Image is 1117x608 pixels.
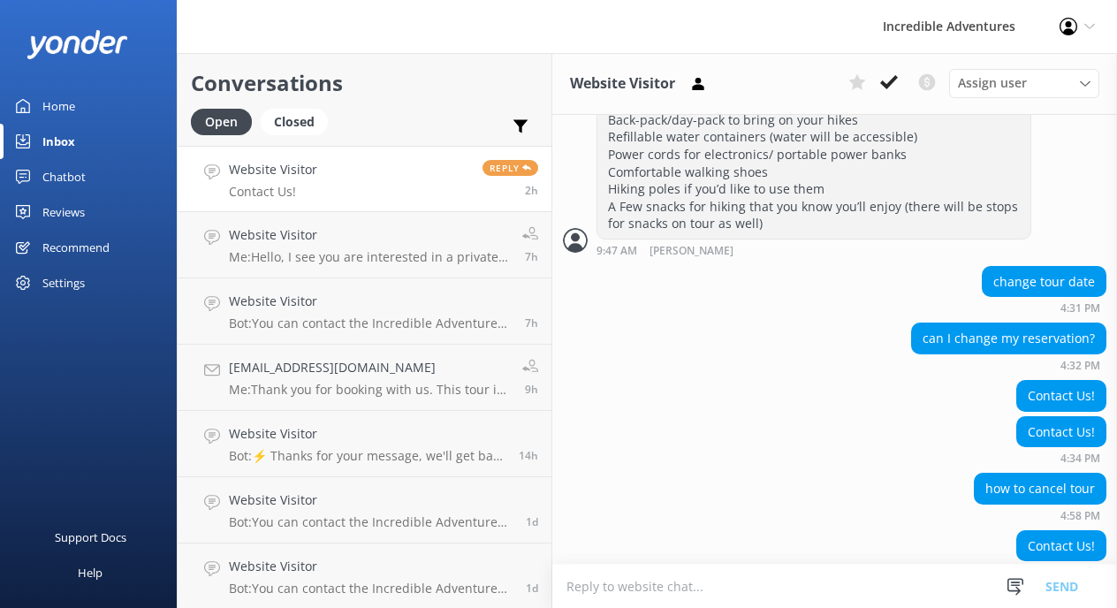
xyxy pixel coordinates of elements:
[229,514,513,530] p: Bot: You can contact the Incredible Adventures team at [PHONE_NUMBER], or by emailing [EMAIL_ADDR...
[229,358,509,377] h4: [EMAIL_ADDRESS][DOMAIN_NAME]
[1060,511,1100,521] strong: 4:58 PM
[178,477,551,543] a: Website VisitorBot:You can contact the Incredible Adventures team at [PHONE_NUMBER], or by emaili...
[229,184,317,200] p: Contact Us!
[229,448,505,464] p: Bot: ⚡ Thanks for your message, we'll get back to you as soon as we can. You're also welcome to k...
[526,581,538,596] span: Oct 01 2025 11:27am (UTC -07:00) America/Los_Angeles
[178,212,551,278] a: Website VisitorMe:Hello, I see you are interested in a private tour? Please let me know if I can ...
[178,146,551,212] a: Website VisitorContact Us!Reply2h
[526,514,538,529] span: Oct 01 2025 01:09pm (UTC -07:00) America/Los_Angeles
[229,315,512,331] p: Bot: You can contact the Incredible Adventures team at [PHONE_NUMBER], or by emailing [EMAIL_ADDR...
[650,246,733,257] span: [PERSON_NAME]
[191,66,538,100] h2: Conversations
[42,124,75,159] div: Inbox
[261,109,328,135] div: Closed
[982,301,1106,314] div: Oct 02 2025 04:31pm (UTC -07:00) America/Los_Angeles
[570,72,675,95] h3: Website Visitor
[78,555,103,590] div: Help
[525,183,538,198] span: Oct 02 2025 04:59pm (UTC -07:00) America/Los_Angeles
[596,246,637,257] strong: 9:47 AM
[525,382,538,397] span: Oct 02 2025 09:50am (UTC -07:00) America/Los_Angeles
[525,315,538,331] span: Oct 02 2025 11:56am (UTC -07:00) America/Los_Angeles
[1017,531,1106,561] div: Contact Us!
[975,474,1106,504] div: how to cancel tour
[229,225,509,245] h4: Website Visitor
[261,111,337,131] a: Closed
[1060,361,1100,371] strong: 4:32 PM
[178,278,551,345] a: Website VisitorBot:You can contact the Incredible Adventures team at [PHONE_NUMBER], or by emaili...
[42,159,86,194] div: Chatbot
[229,424,505,444] h4: Website Visitor
[191,111,261,131] a: Open
[958,73,1027,93] span: Assign user
[27,30,128,59] img: yonder-white-logo.png
[974,509,1106,521] div: Oct 02 2025 04:58pm (UTC -07:00) America/Los_Angeles
[229,557,513,576] h4: Website Visitor
[483,160,538,176] span: Reply
[1017,417,1106,447] div: Contact Us!
[596,244,1031,257] div: Oct 02 2025 09:47am (UTC -07:00) America/Los_Angeles
[191,109,252,135] div: Open
[1060,453,1100,464] strong: 4:34 PM
[42,265,85,300] div: Settings
[519,448,538,463] span: Oct 02 2025 05:24am (UTC -07:00) America/Los_Angeles
[1060,303,1100,314] strong: 4:31 PM
[42,88,75,124] div: Home
[229,292,512,311] h4: Website Visitor
[525,249,538,264] span: Oct 02 2025 11:59am (UTC -07:00) America/Los_Angeles
[42,194,85,230] div: Reviews
[229,160,317,179] h4: Website Visitor
[178,345,551,411] a: [EMAIL_ADDRESS][DOMAIN_NAME]Me:Thank you for booking with us. This tour is operated by one of our...
[229,382,509,398] p: Me: Thank you for booking with us. This tour is operated by one of our trusted partners, and they...
[178,411,551,477] a: Website VisitorBot:⚡ Thanks for your message, we'll get back to you as soon as we can. You're als...
[911,359,1106,371] div: Oct 02 2025 04:32pm (UTC -07:00) America/Los_Angeles
[42,230,110,265] div: Recommend
[1016,452,1106,464] div: Oct 02 2025 04:34pm (UTC -07:00) America/Los_Angeles
[912,323,1106,353] div: can I change my reservation?
[229,490,513,510] h4: Website Visitor
[949,69,1099,97] div: Assign User
[229,249,509,265] p: Me: Hello, I see you are interested in a private tour? Please let me know if I can help. You can ...
[1017,381,1106,411] div: Contact Us!
[229,581,513,597] p: Bot: You can contact the Incredible Adventures team at [PHONE_NUMBER], or by emailing [EMAIL_ADDR...
[55,520,126,555] div: Support Docs
[983,267,1106,297] div: change tour date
